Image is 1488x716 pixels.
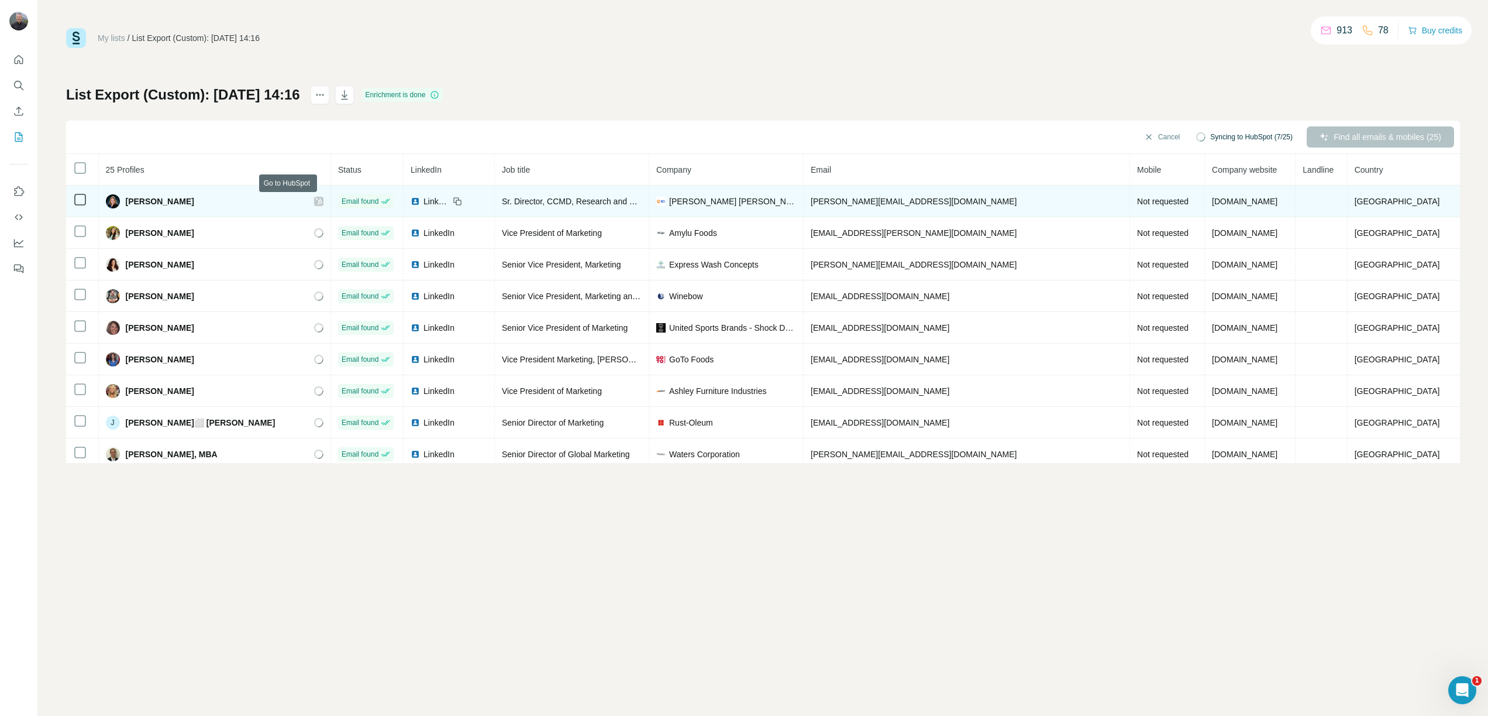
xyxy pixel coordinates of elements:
[669,322,796,334] span: United Sports Brands - Shock Doctor, [PERSON_NAME], Cutters, [PERSON_NAME] Sports
[1355,165,1383,174] span: Country
[669,227,717,239] span: Amylu Foods
[502,323,628,333] span: Senior Vice President of Marketing
[423,227,454,239] span: LinkedIn
[342,386,378,396] span: Email found
[1212,355,1277,364] span: [DOMAIN_NAME]
[106,258,120,272] img: Avatar
[656,418,666,427] img: company-logo
[1355,450,1440,459] span: [GEOGRAPHIC_DATA]
[411,386,420,396] img: LinkedIn logo
[132,32,260,44] div: List Export (Custom): [DATE] 14:16
[1136,126,1188,148] button: Cancel
[423,448,454,460] span: LinkedIn
[106,226,120,240] img: Avatar
[811,386,949,396] span: [EMAIL_ADDRESS][DOMAIN_NAME]
[106,194,120,208] img: Avatar
[411,197,420,206] img: LinkedIn logo
[656,165,691,174] span: Company
[811,228,1017,238] span: [EMAIL_ADDRESS][PERSON_NAME][DOMAIN_NAME]
[411,418,420,427] img: LinkedIn logo
[1355,355,1440,364] span: [GEOGRAPHIC_DATA]
[1355,197,1440,206] span: [GEOGRAPHIC_DATA]
[423,354,454,365] span: LinkedIn
[342,323,378,333] span: Email found
[669,196,796,207] span: [PERSON_NAME] [PERSON_NAME]
[126,448,218,460] span: [PERSON_NAME], MBA
[811,197,1017,206] span: [PERSON_NAME][EMAIL_ADDRESS][DOMAIN_NAME]
[502,355,670,364] span: Vice President Marketing, [PERSON_NAME]'s
[1355,323,1440,333] span: [GEOGRAPHIC_DATA]
[342,417,378,428] span: Email found
[811,323,949,333] span: [EMAIL_ADDRESS][DOMAIN_NAME]
[106,447,120,461] img: Avatar
[1212,292,1277,301] span: [DOMAIN_NAME]
[106,165,144,174] span: 25 Profiles
[423,322,454,334] span: LinkedIn
[411,292,420,301] img: LinkedIn logo
[1337,23,1352,37] p: 913
[423,196,449,207] span: LinkedIn
[669,385,767,397] span: Ashley Furniture Industries
[656,197,666,206] img: company-logo
[9,207,28,228] button: Use Surfe API
[126,227,194,239] span: [PERSON_NAME]
[411,228,420,238] img: LinkedIn logo
[1137,260,1189,269] span: Not requested
[66,28,86,48] img: Surfe Logo
[1355,228,1440,238] span: [GEOGRAPHIC_DATA]
[1212,197,1277,206] span: [DOMAIN_NAME]
[106,321,120,335] img: Avatar
[9,75,28,96] button: Search
[342,196,378,207] span: Email found
[126,417,275,429] span: [PERSON_NAME]⬜ [PERSON_NAME]
[1137,323,1189,333] span: Not requested
[811,418,949,427] span: [EMAIL_ADDRESS][DOMAIN_NAME]
[1355,292,1440,301] span: [GEOGRAPHIC_DATA]
[1137,386,1189,396] span: Not requested
[1210,132,1293,142] span: Syncing to HubSpot (7/25)
[656,260,666,269] img: company-logo
[502,386,602,396] span: Vice President of Marketing
[106,352,120,366] img: Avatar
[1212,260,1277,269] span: [DOMAIN_NAME]
[423,290,454,302] span: LinkedIn
[656,292,666,301] img: company-logo
[1355,418,1440,427] span: [GEOGRAPHIC_DATA]
[342,259,378,270] span: Email found
[106,416,120,430] div: J
[311,85,329,104] button: actions
[1303,165,1334,174] span: Landline
[411,450,420,459] img: LinkedIn logo
[502,450,630,459] span: Senior Director of Global Marketing
[342,291,378,302] span: Email found
[502,292,691,301] span: Senior Vice President, Marketing and Global Brands
[126,322,194,334] span: [PERSON_NAME]
[669,354,714,365] span: GoTo Foods
[126,354,194,365] span: [PERSON_NAME]
[1137,165,1161,174] span: Mobile
[126,290,194,302] span: [PERSON_NAME]
[811,165,831,174] span: Email
[656,228,666,238] img: company-logo
[126,385,194,397] span: [PERSON_NAME]
[126,196,194,207] span: [PERSON_NAME]
[1137,228,1189,238] span: Not requested
[66,85,300,104] h1: List Export (Custom): [DATE] 14:16
[811,260,1017,269] span: [PERSON_NAME][EMAIL_ADDRESS][DOMAIN_NAME]
[1448,676,1476,704] iframe: Intercom live chat
[1212,386,1277,396] span: [DOMAIN_NAME]
[126,259,194,270] span: [PERSON_NAME]
[1212,323,1277,333] span: [DOMAIN_NAME]
[669,448,740,460] span: Waters Corporation
[1472,676,1482,686] span: 1
[342,449,378,460] span: Email found
[9,126,28,148] button: My lists
[1137,450,1189,459] span: Not requested
[362,88,443,102] div: Enrichment is done
[1408,22,1462,39] button: Buy credits
[411,165,442,174] span: LinkedIn
[342,354,378,365] span: Email found
[106,289,120,303] img: Avatar
[1212,418,1277,427] span: [DOMAIN_NAME]
[9,101,28,122] button: Enrich CSV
